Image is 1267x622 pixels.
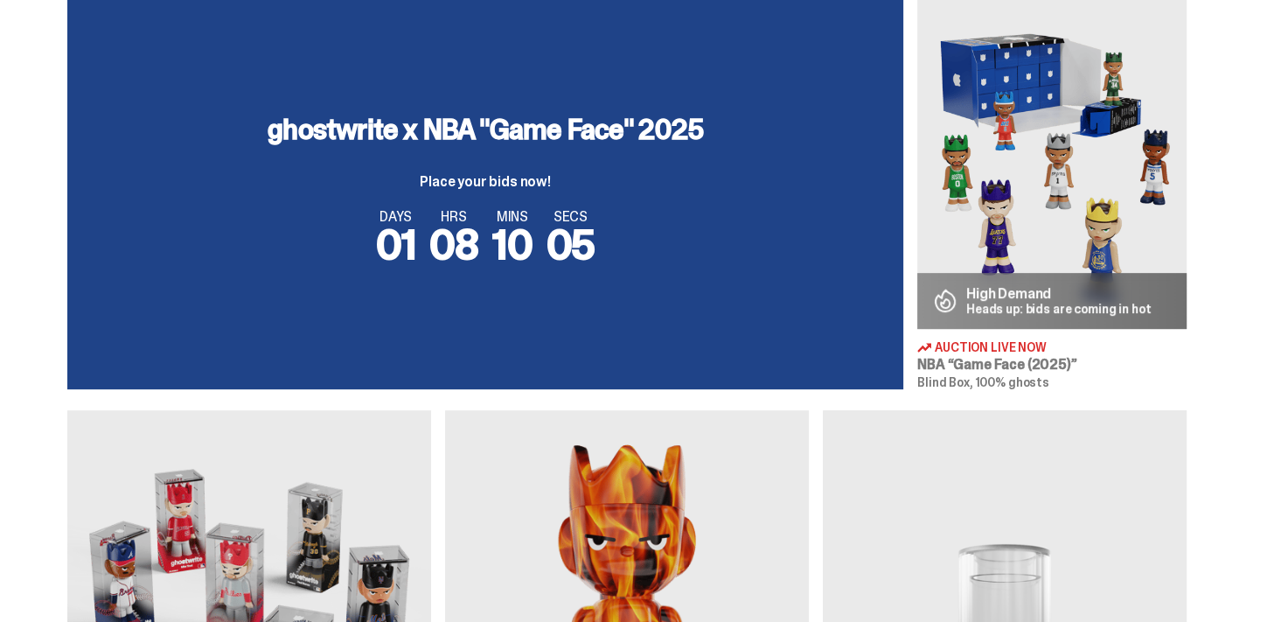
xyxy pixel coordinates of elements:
[268,115,703,143] h3: ghostwrite x NBA "Game Face" 2025
[935,341,1047,353] span: Auction Live Now
[966,287,1152,301] p: High Demand
[546,217,595,272] span: 05
[917,358,1187,372] h3: NBA “Game Face (2025)”
[492,210,533,224] span: MINS
[975,374,1048,390] span: 100% ghosts
[376,210,416,224] span: DAYS
[966,303,1152,315] p: Heads up: bids are coming in hot
[376,217,416,272] span: 01
[429,217,478,272] span: 08
[429,210,478,224] span: HRS
[268,175,703,189] p: Place your bids now!
[917,374,973,390] span: Blind Box,
[492,217,533,272] span: 10
[546,210,595,224] span: SECS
